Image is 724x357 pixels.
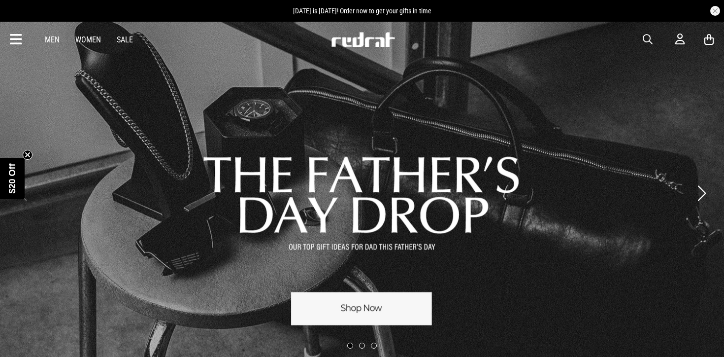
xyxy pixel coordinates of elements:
[330,32,395,47] img: Redrat logo
[117,35,133,44] a: Sale
[75,35,101,44] a: Women
[7,163,17,193] span: $20 Off
[45,35,60,44] a: Men
[293,7,431,15] span: [DATE] is [DATE]! Order now to get your gifts in time
[23,150,33,160] button: Close teaser
[695,182,708,204] button: Next slide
